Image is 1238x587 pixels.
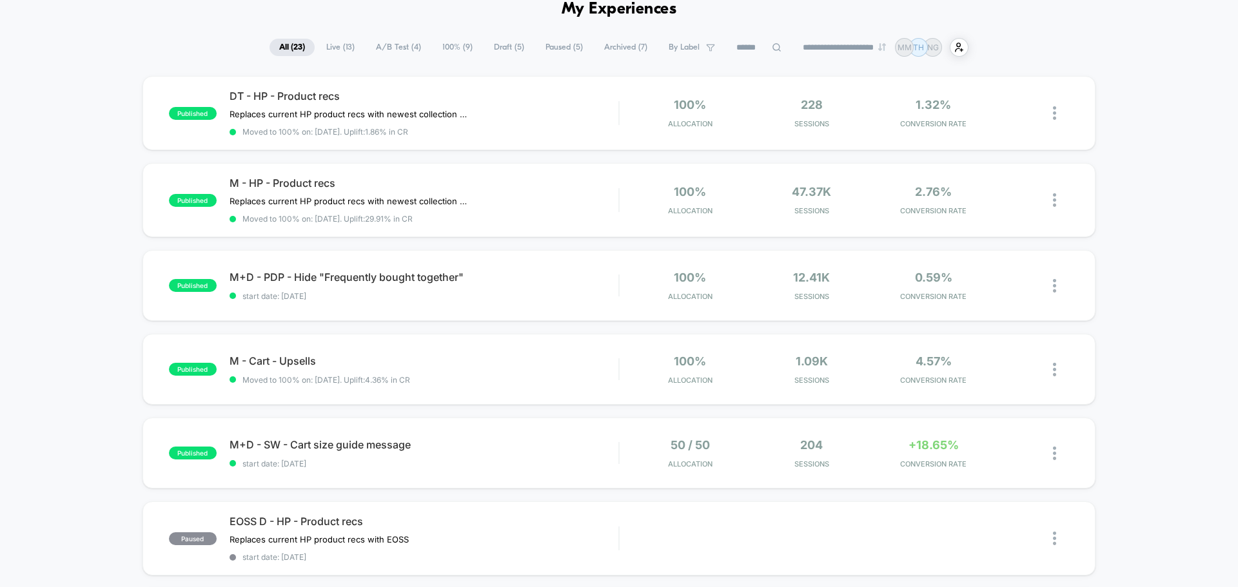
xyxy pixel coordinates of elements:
[1053,532,1056,545] img: close
[916,354,952,368] span: 4.57%
[230,177,618,189] span: M - HP - Product recs
[230,90,618,102] span: DT - HP - Product recs
[674,271,706,284] span: 100%
[876,459,991,468] span: CONVERSION RATE
[878,43,886,51] img: end
[754,292,870,301] span: Sessions
[1053,363,1056,376] img: close
[169,447,217,459] span: published
[876,292,991,301] span: CONVERSION RATE
[916,98,951,111] span: 1.32%
[270,39,315,56] span: All ( 23 )
[754,376,870,385] span: Sessions
[668,119,712,128] span: Allocation
[433,39,482,56] span: 100% ( 9 )
[594,39,657,56] span: Archived ( 7 )
[674,185,706,198] span: 100%
[915,185,952,198] span: 2.76%
[800,438,823,452] span: 204
[913,43,924,52] p: TH
[674,354,706,368] span: 100%
[242,127,408,137] span: Moved to 100% on: [DATE] . Uplift: 1.86% in CR
[242,214,413,224] span: Moved to 100% on: [DATE] . Uplift: 29.91% in CR
[1053,447,1056,460] img: close
[876,119,991,128] span: CONVERSION RATE
[792,185,831,198] span: 47.37k
[909,438,959,452] span: +18.65%
[230,109,469,119] span: Replaces current HP product recs with newest collection (pre fall 2025)
[876,206,991,215] span: CONVERSION RATE
[230,515,618,528] span: EOSS D - HP - Product recs
[793,271,830,284] span: 12.41k
[230,196,469,206] span: Replaces current HP product recs with newest collection (pre fall 2025)
[317,39,364,56] span: Live ( 13 )
[754,119,870,128] span: Sessions
[169,107,217,120] span: published
[801,98,823,111] span: 228
[484,39,534,56] span: Draft ( 5 )
[796,354,828,368] span: 1.09k
[230,552,618,562] span: start date: [DATE]
[1053,193,1056,207] img: close
[169,279,217,292] span: published
[230,534,409,544] span: Replaces current HP product recs with EOSS
[1053,279,1056,293] img: close
[668,376,712,385] span: Allocation
[1053,106,1056,120] img: close
[668,459,712,468] span: Allocation
[915,271,952,284] span: 0.59%
[668,206,712,215] span: Allocation
[668,292,712,301] span: Allocation
[230,271,618,284] span: M+D - PDP - Hide "Frequently bought together"
[230,354,618,367] span: M - Cart - Upsells
[674,98,706,111] span: 100%
[898,43,912,52] p: MM
[671,438,710,452] span: 50 / 50
[536,39,593,56] span: Paused ( 5 )
[169,363,217,376] span: published
[669,43,700,52] span: By Label
[927,43,939,52] p: NG
[754,206,870,215] span: Sessions
[242,375,410,385] span: Moved to 100% on: [DATE] . Uplift: 4.36% in CR
[169,194,217,207] span: published
[230,459,618,468] span: start date: [DATE]
[754,459,870,468] span: Sessions
[230,291,618,301] span: start date: [DATE]
[230,438,618,451] span: M+D - SW - Cart size guide message
[169,532,217,545] span: paused
[366,39,431,56] span: A/B Test ( 4 )
[876,376,991,385] span: CONVERSION RATE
